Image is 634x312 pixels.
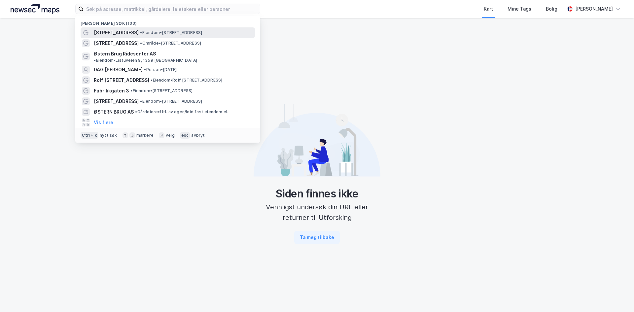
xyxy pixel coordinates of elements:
[254,202,380,223] div: Vennligst undersøk din URL eller returner til Utforsking
[140,30,202,35] span: Eiendom • [STREET_ADDRESS]
[140,41,142,46] span: •
[166,133,175,138] div: velg
[144,67,177,72] span: Person • [DATE]
[130,88,132,93] span: •
[144,67,146,72] span: •
[94,119,113,126] button: Vis flere
[180,132,190,139] div: esc
[94,50,156,58] span: Østern Brug Ridesenter AS
[94,39,139,47] span: [STREET_ADDRESS]
[94,58,96,63] span: •
[75,16,260,27] div: [PERSON_NAME] søk (100)
[140,99,142,104] span: •
[94,58,197,63] span: Eiendom • Listuveien 9, 1359 [GEOGRAPHIC_DATA]
[151,78,153,83] span: •
[11,4,59,14] img: logo.a4113a55bc3d86da70a041830d287a7e.svg
[94,87,129,95] span: Fabrikkgaten 3
[140,99,202,104] span: Eiendom • [STREET_ADDRESS]
[601,280,634,312] div: Kontrollprogram for chat
[140,41,201,46] span: Område • [STREET_ADDRESS]
[94,76,149,84] span: Rolf [STREET_ADDRESS]
[100,133,117,138] div: nytt søk
[254,187,380,200] div: Siden finnes ikke
[135,109,137,114] span: •
[136,133,154,138] div: markere
[135,109,228,115] span: Gårdeiere • Utl. av egen/leid fast eiendom el.
[130,88,193,93] span: Eiendom • [STREET_ADDRESS]
[94,97,139,105] span: [STREET_ADDRESS]
[601,280,634,312] iframe: Chat Widget
[94,66,143,74] span: DAG [PERSON_NAME]
[94,29,139,37] span: [STREET_ADDRESS]
[294,231,340,244] button: Ta meg tilbake
[140,30,142,35] span: •
[191,133,205,138] div: avbryt
[81,132,98,139] div: Ctrl + k
[151,78,222,83] span: Eiendom • Rolf [STREET_ADDRESS]
[508,5,531,13] div: Mine Tags
[546,5,557,13] div: Bolig
[484,5,493,13] div: Kart
[575,5,613,13] div: [PERSON_NAME]
[84,4,260,14] input: Søk på adresse, matrikkel, gårdeiere, leietakere eller personer
[94,108,134,116] span: ØSTERN BRUG AS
